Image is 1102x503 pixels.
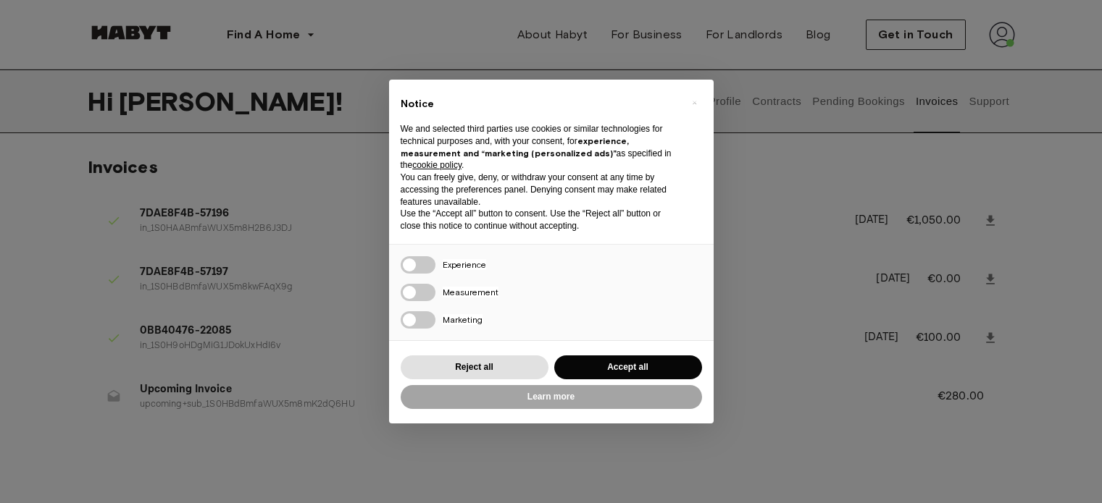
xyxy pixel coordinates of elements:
[683,91,706,114] button: Close this notice
[401,172,679,208] p: You can freely give, deny, or withdraw your consent at any time by accessing the preferences pane...
[401,123,679,172] p: We and selected third parties use cookies or similar technologies for technical purposes and, wit...
[443,287,498,297] span: Measurement
[412,160,462,170] a: cookie policy
[554,355,702,379] button: Accept all
[401,385,702,409] button: Learn more
[443,259,486,270] span: Experience
[692,94,697,111] span: ×
[401,135,629,158] strong: experience, measurement and “marketing (personalized ads)”
[401,208,679,232] p: Use the “Accept all” button to consent. Use the “Reject all” button or close this notice to conti...
[401,97,679,111] h2: Notice
[401,355,548,379] button: Reject all
[443,314,483,325] span: Marketing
